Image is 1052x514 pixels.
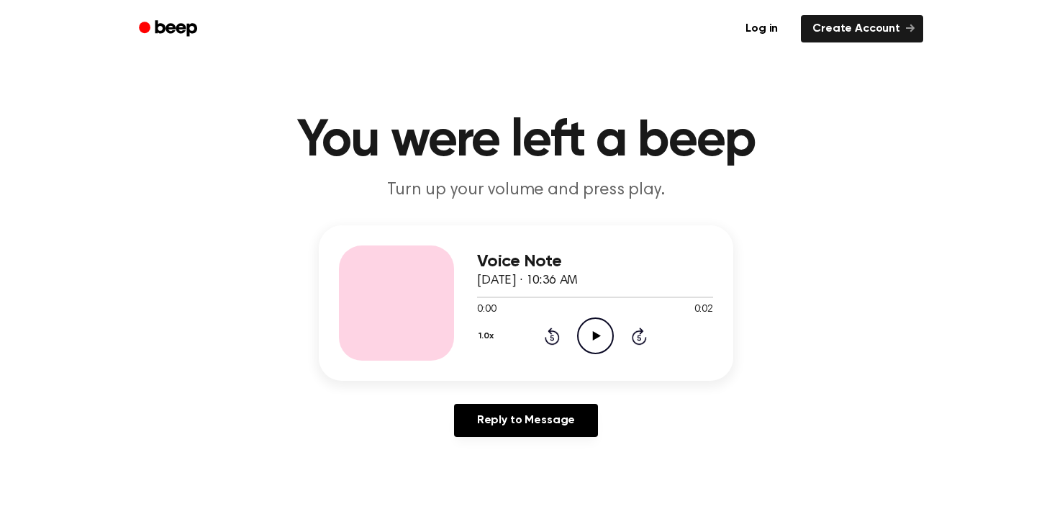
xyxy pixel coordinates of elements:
[477,252,713,271] h3: Voice Note
[454,404,598,437] a: Reply to Message
[477,302,496,317] span: 0:00
[801,15,923,42] a: Create Account
[731,12,792,45] a: Log in
[477,274,578,287] span: [DATE] · 10:36 AM
[129,15,210,43] a: Beep
[694,302,713,317] span: 0:02
[477,324,499,348] button: 1.0x
[158,115,894,167] h1: You were left a beep
[250,179,802,202] p: Turn up your volume and press play.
